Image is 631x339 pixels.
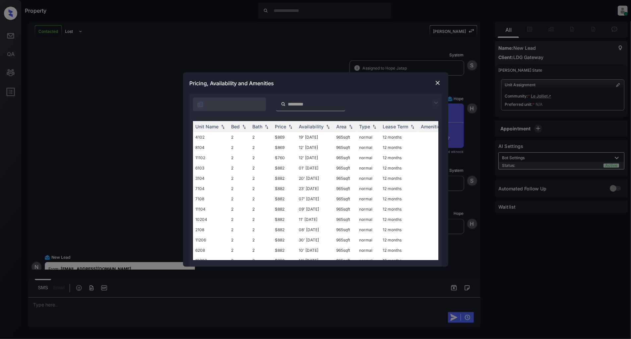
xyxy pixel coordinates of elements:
td: 2 [250,142,273,153]
td: normal [357,194,380,204]
img: sorting [325,124,331,129]
div: Availability [299,124,324,129]
td: 965 sqft [334,245,357,255]
td: 08' [DATE] [296,225,334,235]
td: 965 sqft [334,214,357,225]
img: icon-zuma [432,99,440,107]
td: 965 sqft [334,153,357,163]
td: $882 [273,255,296,266]
img: sorting [241,124,247,129]
td: 30' [DATE] [296,235,334,245]
td: normal [357,142,380,153]
td: 11104 [193,204,229,214]
td: 19' [DATE] [296,132,334,142]
td: 2 [229,204,250,214]
div: Bed [231,124,240,129]
td: 12 months [380,194,418,204]
td: 2 [229,132,250,142]
td: 2 [229,173,250,183]
div: Bath [253,124,263,129]
td: 965 sqft [334,142,357,153]
td: $882 [273,245,296,255]
td: 4102 [193,132,229,142]
td: 23' [DATE] [296,183,334,194]
td: 2 [229,194,250,204]
td: 965 sqft [334,163,357,173]
img: close [434,80,441,86]
td: 12 months [380,225,418,235]
div: Price [275,124,286,129]
td: 6103 [193,163,229,173]
td: 965 sqft [334,204,357,214]
td: 8104 [193,142,229,153]
img: sorting [220,124,226,129]
td: 2 [250,163,273,173]
td: 6208 [193,245,229,255]
td: 2 [229,225,250,235]
td: 12 months [380,163,418,173]
td: $882 [273,183,296,194]
td: 2 [229,255,250,266]
div: Area [337,124,347,129]
td: $882 [273,163,296,173]
td: 2 [250,214,273,225]
td: 12 months [380,183,418,194]
td: 11102 [193,153,229,163]
td: 965 sqft [334,183,357,194]
td: normal [357,255,380,266]
td: 12 months [380,255,418,266]
td: 2 [250,194,273,204]
td: 12 months [380,214,418,225]
td: 12 months [380,153,418,163]
td: 2 [229,235,250,245]
td: normal [357,132,380,142]
td: 2 [250,173,273,183]
td: 965 sqft [334,194,357,204]
td: normal [357,214,380,225]
td: 2 [229,142,250,153]
td: 07' [DATE] [296,194,334,204]
td: $882 [273,173,296,183]
td: $882 [273,235,296,245]
div: Unit Name [196,124,219,129]
td: normal [357,183,380,194]
td: 10302 [193,255,229,266]
td: 2 [250,204,273,214]
img: icon-zuma [197,101,204,108]
td: 12' [DATE] [296,153,334,163]
td: normal [357,225,380,235]
td: 12' [DATE] [296,142,334,153]
img: sorting [347,124,354,129]
td: 12 months [380,173,418,183]
td: 10204 [193,214,229,225]
td: 2 [250,183,273,194]
td: 20' [DATE] [296,173,334,183]
td: 09' [DATE] [296,204,334,214]
td: 965 sqft [334,173,357,183]
td: normal [357,245,380,255]
td: normal [357,235,380,245]
td: $869 [273,142,296,153]
td: 2 [229,183,250,194]
img: sorting [263,124,270,129]
img: icon-zuma [281,101,286,107]
td: $882 [273,214,296,225]
td: 2 [250,255,273,266]
img: sorting [371,124,378,129]
div: Pricing, Availability and Amenities [183,72,448,94]
td: 2 [250,153,273,163]
td: 965 sqft [334,255,357,266]
td: 2 [250,225,273,235]
td: 2 [229,214,250,225]
td: 7104 [193,183,229,194]
td: 2 [229,153,250,163]
td: normal [357,173,380,183]
div: Amenities [421,124,443,129]
td: normal [357,163,380,173]
td: 2 [250,235,273,245]
td: 2 [229,163,250,173]
td: 12 months [380,235,418,245]
td: 01' [DATE] [296,163,334,173]
td: 2 [250,245,273,255]
td: 2 [229,245,250,255]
